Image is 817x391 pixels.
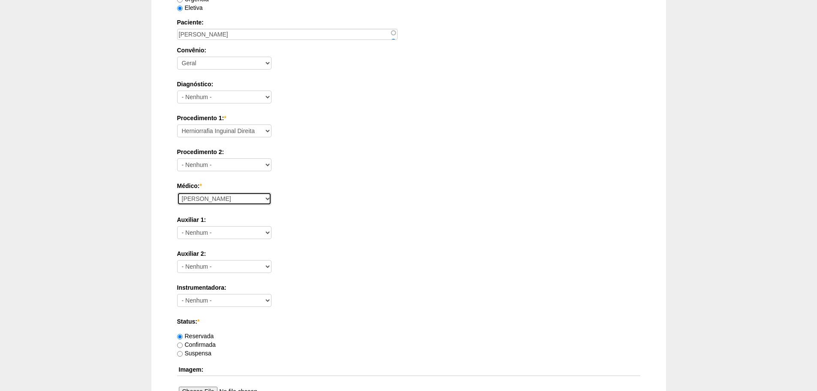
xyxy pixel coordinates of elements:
[199,182,202,189] span: Este campo é obrigatório.
[177,182,640,190] label: Médico:
[177,80,640,88] label: Diagnóstico:
[177,333,214,339] label: Reservada
[177,18,640,27] label: Paciente:
[177,283,640,292] label: Instrumentadora:
[177,46,640,55] label: Convênio:
[177,249,640,258] label: Auxiliar 2:
[177,350,211,357] label: Suspensa
[177,341,216,348] label: Confirmada
[177,364,640,376] th: Imagem:
[177,114,640,122] label: Procedimento 1:
[177,343,183,348] input: Confirmada
[177,334,183,339] input: Reservada
[177,148,640,156] label: Procedimento 2:
[177,215,640,224] label: Auxiliar 1:
[177,6,183,11] input: Eletiva
[177,4,203,11] label: Eletiva
[177,351,183,357] input: Suspensa
[224,115,226,121] span: Este campo é obrigatório.
[197,318,199,325] span: Este campo é obrigatório.
[177,317,640,326] label: Status:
